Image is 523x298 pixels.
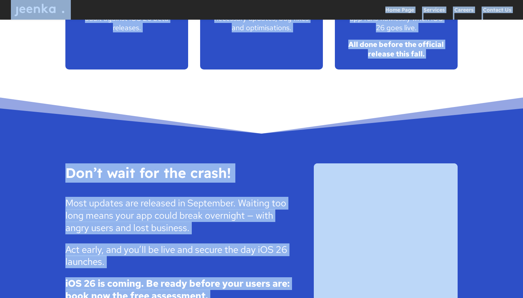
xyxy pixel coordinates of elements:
[385,7,414,20] a: Home Page
[454,7,474,20] a: Careers
[65,163,292,186] h2: Don’t wait for the crash!
[65,197,292,243] p: Most updates are released in September. Waiting too long means your app could break overnight — w...
[346,4,447,40] p: We resubmit and verify your app runs flawlessly when iOS 26 goes live.
[483,7,511,20] a: Contact Us
[348,40,444,59] strong: All done before the official release this fall.
[423,7,445,20] a: Services
[65,244,292,278] p: Act early, and you’ll be live and secure the day iOS 26 launches.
